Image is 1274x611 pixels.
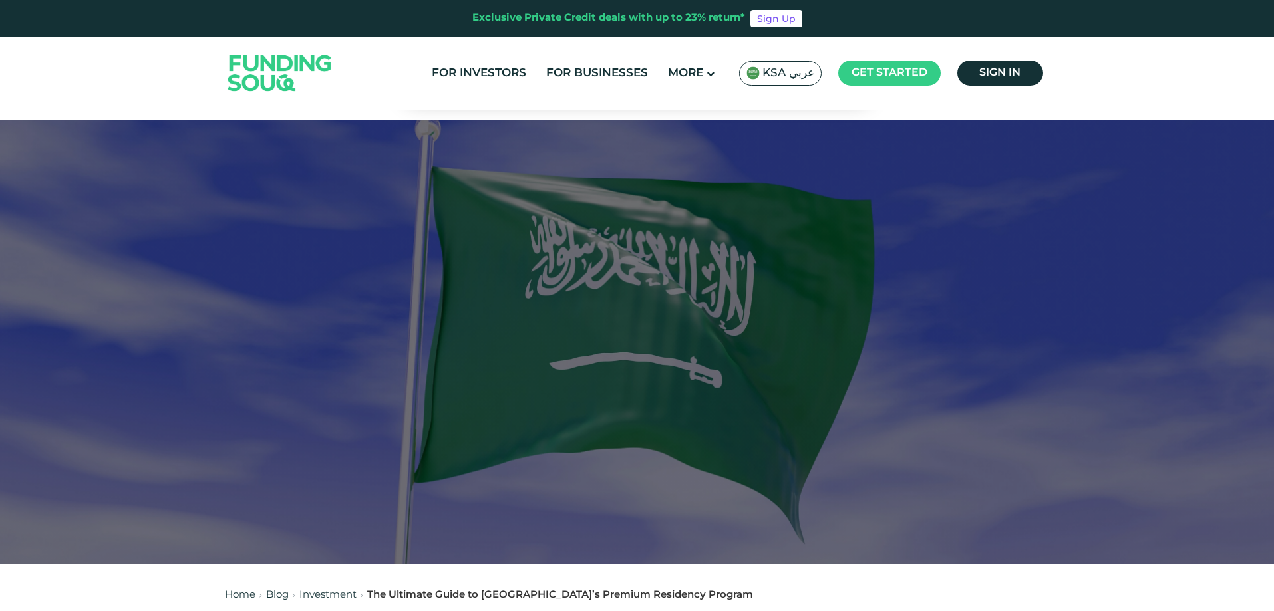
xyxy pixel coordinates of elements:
[266,590,289,600] a: Blog
[472,11,745,26] div: Exclusive Private Credit deals with up to 23% return*
[543,62,651,84] a: For Businesses
[215,39,345,106] img: Logo
[746,66,760,80] img: SA Flag
[979,68,1021,78] span: Sign in
[668,68,703,79] span: More
[762,66,814,81] span: KSA عربي
[367,588,753,603] div: The Ultimate Guide to [GEOGRAPHIC_DATA]’s Premium Residency Program
[852,68,927,78] span: Get started
[957,61,1043,86] a: Sign in
[225,590,255,600] a: Home
[750,10,802,27] a: Sign Up
[428,62,530,84] a: For Investors
[299,590,357,600] a: Investment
